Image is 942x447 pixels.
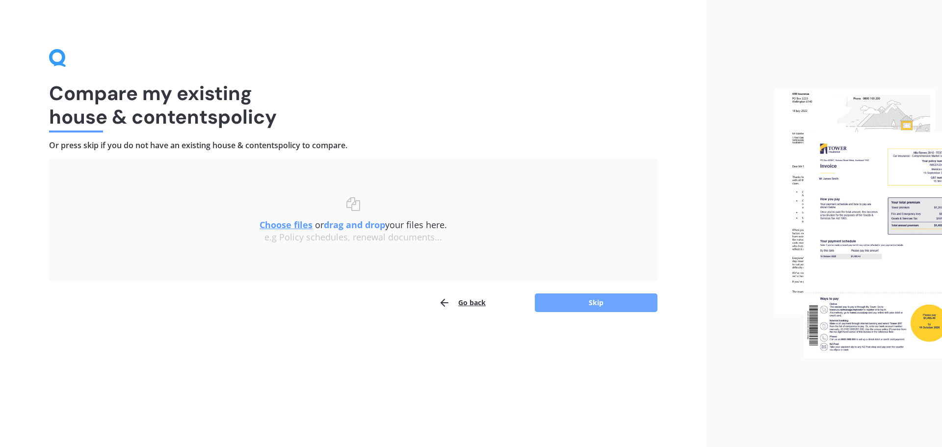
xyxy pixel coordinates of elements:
[260,219,313,231] u: Choose files
[775,89,942,359] img: files.webp
[260,219,447,231] span: or your files here.
[324,219,385,231] b: drag and drop
[69,232,638,243] div: e.g Policy schedules, renewal documents...
[49,81,657,129] h1: Compare my existing house & contents policy
[439,293,486,313] button: Go back
[49,140,657,151] h4: Or press skip if you do not have an existing house & contents policy to compare.
[535,293,657,312] button: Skip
